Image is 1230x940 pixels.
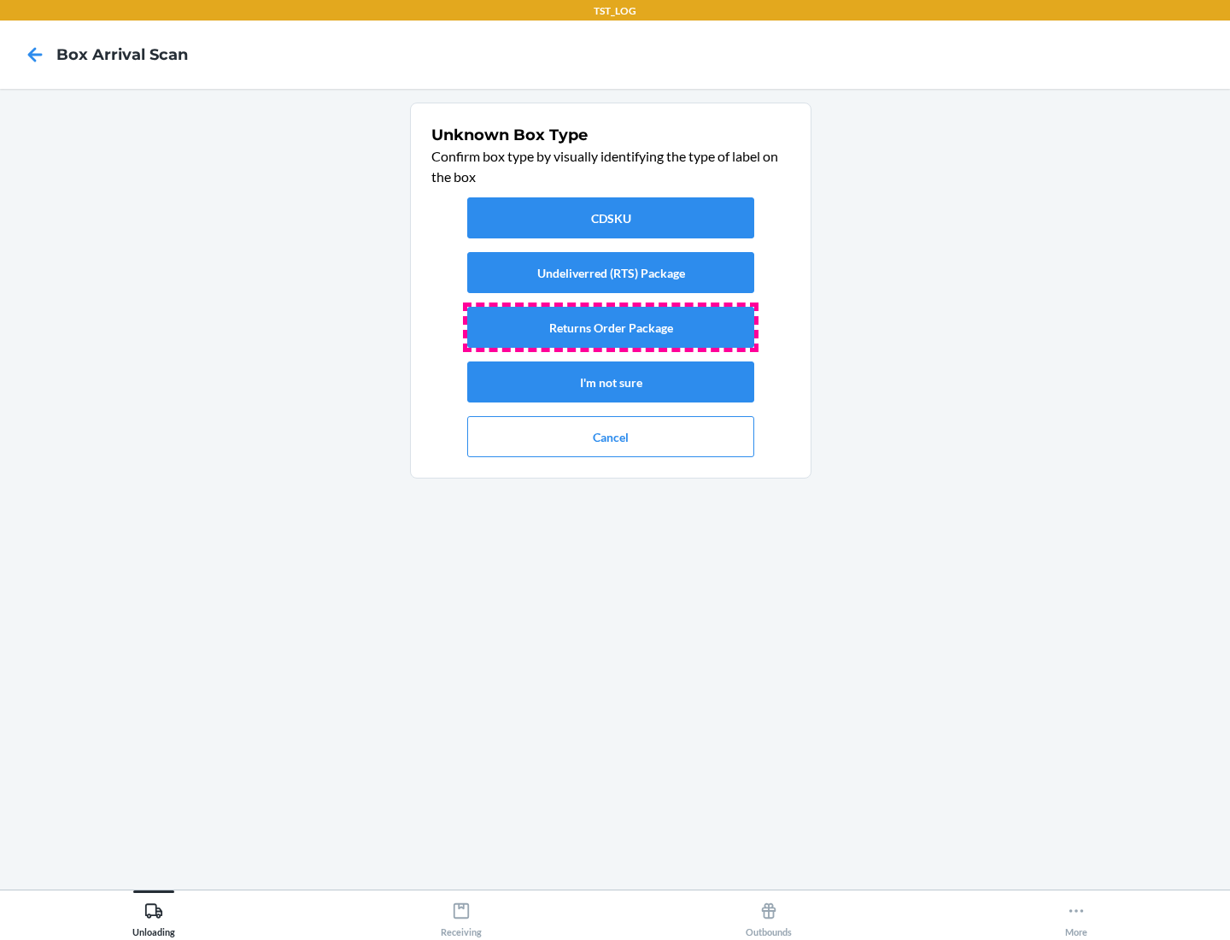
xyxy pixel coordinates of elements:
[922,890,1230,937] button: More
[431,146,790,187] p: Confirm box type by visually identifying the type of label on the box
[441,895,482,937] div: Receiving
[467,197,754,238] button: CDSKU
[467,252,754,293] button: Undeliverred (RTS) Package
[56,44,188,66] h4: Box Arrival Scan
[467,361,754,402] button: I'm not sure
[1065,895,1087,937] div: More
[594,3,636,19] p: TST_LOG
[746,895,792,937] div: Outbounds
[132,895,175,937] div: Unloading
[431,124,790,146] h1: Unknown Box Type
[467,416,754,457] button: Cancel
[467,307,754,348] button: Returns Order Package
[615,890,922,937] button: Outbounds
[307,890,615,937] button: Receiving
